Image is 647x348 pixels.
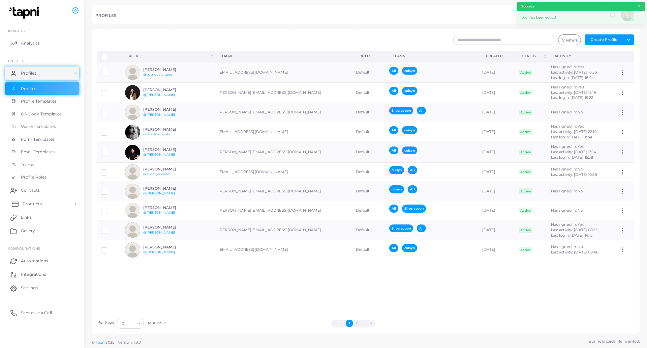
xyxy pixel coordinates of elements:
button: Go to next page [361,320,368,327]
a: Profiles [5,66,79,80]
span: All [408,185,417,193]
span: Business cards. Reinvented. [589,339,640,344]
span: Profile Templates [21,98,57,104]
a: @d.radziejowski [143,132,171,136]
span: Last login: [DATE] 15:38 [551,155,593,160]
td: [PERSON_NAME][EMAIL_ADDRESS][DOMAIN_NAME] [215,220,352,240]
img: avatar [125,125,140,140]
h6: [PERSON_NAME] [143,245,193,249]
span: Has signed in: No [551,110,583,114]
td: [EMAIL_ADDRESS][DOMAIN_NAME] [215,240,352,260]
td: [EMAIL_ADDRESS][DOMAIN_NAME] [215,162,352,182]
img: avatar [125,164,140,180]
span: ENTITIES [8,59,24,63]
span: Gallery [21,228,35,234]
a: @[PERSON_NAME] [143,153,175,156]
td: [DATE] [479,162,515,182]
td: Default [352,103,386,122]
strong: Success [521,4,534,9]
span: Last login: [DATE] 19:22 [551,95,593,100]
button: Filters [558,34,581,45]
span: Active [519,208,533,213]
span: 10 [120,320,124,327]
span: Active [519,169,533,175]
span: QR Code Templates [21,111,62,117]
span: Active [519,188,533,194]
td: [PERSON_NAME][EMAIL_ADDRESS][DOMAIN_NAME] [215,103,352,122]
td: [EMAIL_ADDRESS][DOMAIN_NAME] [215,62,352,82]
span: Has signed in: No [551,244,583,249]
td: [DATE] [479,142,515,162]
span: Wallet Templates [21,124,56,130]
span: All [408,166,417,174]
td: [DATE] [479,103,515,122]
td: [DATE] [479,62,515,82]
h6: [PERSON_NAME] [143,68,193,72]
span: cuisyn [389,166,404,174]
span: INSIGHTS [8,29,25,33]
span: Has signed in: Yes [551,144,584,149]
img: logo [6,6,43,19]
span: Last activity: [DATE] 15:19 [551,90,596,95]
span: All [389,87,398,95]
div: Roles [360,54,378,58]
a: Profile Templates [5,95,79,108]
a: Tapni [96,340,106,345]
span: Last activity: [DATE] 08:12 [551,227,597,232]
span: Silverspoon [389,107,413,114]
span: Active [519,227,533,233]
td: Default [352,220,386,240]
a: @event_c8cqdm [143,172,171,176]
span: Version: 1.8.0 [118,340,141,345]
span: Products [23,201,42,207]
div: Email [222,54,345,58]
span: cuisyn [402,244,417,252]
td: [DATE] [479,122,515,142]
td: Default [352,162,386,182]
td: [DATE] [479,240,515,260]
td: [DATE] [479,83,515,103]
span: Last activity: [DATE] 16:55 [551,70,597,75]
button: Go to page 2 [353,320,361,327]
span: Integrations [21,271,46,277]
span: Form Templates [21,136,55,142]
a: Profile Roles [5,171,79,184]
span: Silverspoon [389,224,413,232]
h6: [PERSON_NAME] [143,186,193,191]
a: Teams [5,158,79,171]
td: Default [352,62,386,82]
span: Schedule a Call [21,310,52,316]
a: Automations [5,254,79,268]
span: © [92,340,141,345]
span: cuisyn [402,67,417,75]
div: User has been edited [517,11,645,24]
input: Search for option [125,320,134,327]
span: Active [519,150,533,155]
a: @[PERSON_NAME] [143,93,175,97]
div: Teams [393,54,471,58]
a: @betriebsleitung [143,73,172,76]
a: Contacts [5,184,79,197]
h6: [PERSON_NAME] [143,148,193,152]
span: 2025 [105,340,114,345]
a: Analytics [5,36,79,50]
span: Profile Roles [21,174,47,180]
a: @[PERSON_NAME] [143,211,175,214]
span: Active [519,129,533,135]
span: Active [519,110,533,115]
span: Last login: [DATE] 15:46 [551,135,594,139]
th: Action [616,51,634,62]
img: avatar [125,203,140,218]
span: Email Templates [21,149,55,155]
span: All [417,224,426,232]
span: Profiles [21,86,36,92]
td: Default [352,142,386,162]
span: Last login: [DATE] 18:44 [551,75,594,80]
h6: [PERSON_NAME] [143,206,193,210]
span: Has signed in: Yes [551,85,584,89]
span: Has signed in: Yes [551,64,584,69]
button: Close [637,2,641,10]
span: All [389,67,398,75]
span: Active [519,90,533,95]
